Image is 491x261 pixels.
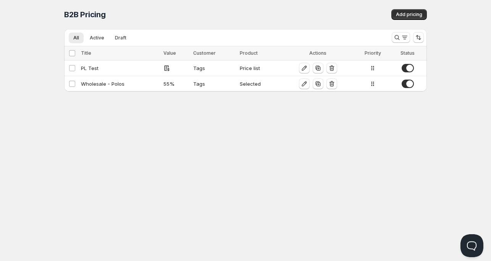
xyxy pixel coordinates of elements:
[81,80,159,88] div: Wholesale - Polos
[391,9,427,20] button: Add pricing
[81,64,159,72] div: PL Test
[401,50,415,56] span: Status
[396,11,422,18] span: Add pricing
[460,234,483,257] iframe: Help Scout Beacon - Open
[163,50,176,56] span: Value
[115,35,126,41] span: Draft
[240,50,258,56] span: Product
[81,50,91,56] span: Title
[413,32,424,43] button: Sort the results
[240,80,279,88] div: Selected
[193,64,235,72] div: Tags
[309,50,326,56] span: Actions
[73,35,79,41] span: All
[193,80,235,88] div: Tags
[365,50,381,56] span: Priority
[163,80,188,88] div: 55 %
[392,32,410,43] button: Search and filter results
[193,50,216,56] span: Customer
[90,35,104,41] span: Active
[64,10,106,19] span: B2B Pricing
[240,64,279,72] div: Price list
